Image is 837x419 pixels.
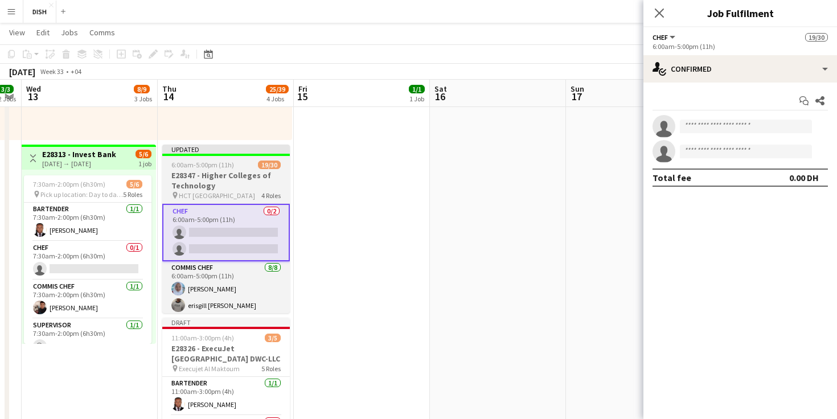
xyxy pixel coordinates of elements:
span: 5 Roles [261,364,281,373]
span: Sun [571,84,584,94]
h3: Job Fulfilment [643,6,837,20]
app-card-role: Commis Chef1/17:30am-2:00pm (6h30m)[PERSON_NAME] [24,280,151,319]
span: View [9,27,25,38]
span: Execujet Al Maktoum [179,364,240,373]
div: 0.00 DH [789,172,819,183]
span: 13 [24,90,41,103]
span: 1/1 [409,85,425,93]
span: 6:00am-5:00pm (11h) [171,161,234,169]
span: 19/30 [258,161,281,169]
span: Thu [162,84,177,94]
div: [DATE] → [DATE] [42,159,116,168]
span: 5 Roles [123,190,142,199]
span: Chef [653,33,668,42]
span: 3/5 [265,334,281,342]
h3: E28347 - Higher Colleges of Technology [162,170,290,191]
app-card-role: Commis Chef8/86:00am-5:00pm (11h)[PERSON_NAME]erisgill [PERSON_NAME] [162,261,290,419]
span: 11:00am-3:00pm (4h) [171,334,234,342]
div: Draft [162,318,290,327]
div: 3 Jobs [134,95,152,103]
span: 25/39 [266,85,289,93]
app-job-card: Updated6:00am-5:00pm (11h)19/30E28347 - Higher Colleges of Technology HCT [GEOGRAPHIC_DATA]4 Role... [162,145,290,313]
a: Comms [85,25,120,40]
div: Confirmed [643,55,837,83]
app-card-role: Bartender1/17:30am-2:00pm (6h30m)[PERSON_NAME] [24,203,151,241]
a: Edit [32,25,54,40]
span: Jobs [61,27,78,38]
app-card-role: Bartender1/111:00am-3:00pm (4h)[PERSON_NAME] [162,377,290,416]
span: 14 [161,90,177,103]
div: 1 job [138,158,151,168]
h3: E28326 - ExecuJet [GEOGRAPHIC_DATA] DWC-LLC [162,343,290,364]
span: Edit [36,27,50,38]
span: 17 [569,90,584,103]
div: Total fee [653,172,691,183]
span: Sat [434,84,447,94]
span: 15 [297,90,307,103]
app-card-role: Chef0/17:30am-2:00pm (6h30m) [24,241,151,280]
div: 4 Jobs [266,95,288,103]
div: +04 [71,67,81,76]
app-card-role: Supervisor1/17:30am-2:00pm (6h30m)[PERSON_NAME] [24,319,151,358]
a: View [5,25,30,40]
span: Comms [89,27,115,38]
div: Updated [162,145,290,154]
span: 8/9 [134,85,150,93]
div: 6:00am-5:00pm (11h) [653,42,828,51]
span: HCT [GEOGRAPHIC_DATA] [179,191,255,200]
span: 4 Roles [261,191,281,200]
span: 19/30 [805,33,828,42]
span: Pick up location: Day to day, near [GEOGRAPHIC_DATA] [40,190,123,199]
span: 7:30am-2:00pm (6h30m) [33,180,105,188]
span: 16 [433,90,447,103]
a: Jobs [56,25,83,40]
div: [DATE] [9,66,35,77]
span: 5/6 [126,180,142,188]
span: Fri [298,84,307,94]
span: Wed [26,84,41,94]
span: Week 33 [38,67,66,76]
button: DISH [23,1,56,23]
h3: E28313 - Invest Bank [42,149,116,159]
div: 1 Job [409,95,424,103]
app-job-card: 7:30am-2:00pm (6h30m)5/6 Pick up location: Day to day, near [GEOGRAPHIC_DATA]5 RolesBartender1/17... [24,175,151,344]
span: 5/6 [136,150,151,158]
app-card-role: Chef0/26:00am-5:00pm (11h) [162,204,290,261]
button: Chef [653,33,677,42]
